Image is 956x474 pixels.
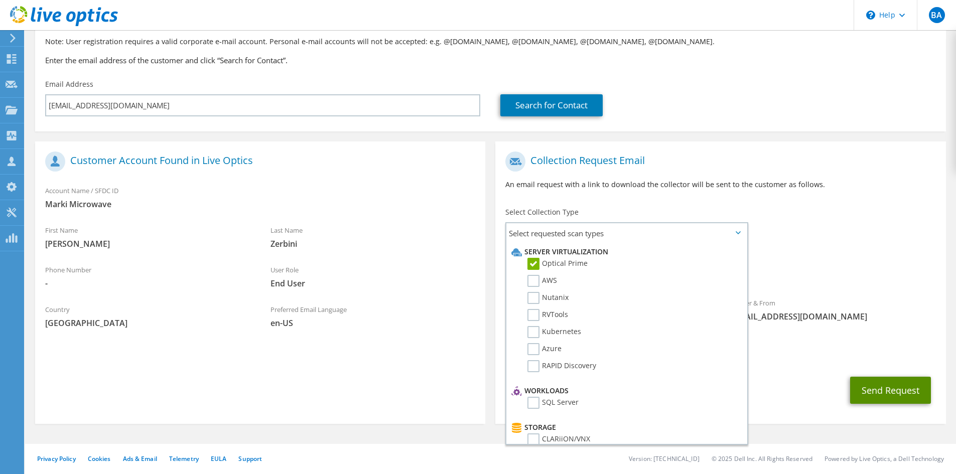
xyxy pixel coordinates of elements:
li: Version: [TECHNICAL_ID] [629,454,700,463]
span: en-US [270,318,476,329]
a: Cookies [88,454,111,463]
label: Nutanix [527,292,569,304]
label: Kubernetes [527,326,581,338]
label: SQL Server [527,397,579,409]
label: Email Address [45,79,93,89]
h1: Collection Request Email [505,151,930,172]
div: Last Name [260,220,486,254]
p: An email request with a link to download the collector will be sent to the customer as follows. [505,179,935,190]
label: CLARiiON/VNX [527,433,590,445]
span: Zerbini [270,238,476,249]
span: [PERSON_NAME] [45,238,250,249]
li: Server Virtualization [509,246,742,258]
button: Send Request [850,377,931,404]
li: Workloads [509,385,742,397]
span: - [45,278,250,289]
div: First Name [35,220,260,254]
div: Country [35,299,260,334]
h3: Enter the email address of the customer and click “Search for Contact”. [45,55,936,66]
p: Note: User registration requires a valid corporate e-mail account. Personal e-mail accounts will ... [45,36,936,47]
div: To [495,292,721,327]
div: CC & Reply To [495,332,945,367]
label: AWS [527,275,557,287]
span: [EMAIL_ADDRESS][DOMAIN_NAME] [731,311,936,322]
label: Optical Prime [527,258,588,270]
div: User Role [260,259,486,294]
span: Select requested scan types [506,223,747,243]
label: RAPID Discovery [527,360,596,372]
svg: \n [866,11,875,20]
div: Phone Number [35,259,260,294]
a: Ads & Email [123,454,157,463]
h1: Customer Account Found in Live Optics [45,151,470,172]
label: Select Collection Type [505,207,579,217]
a: Privacy Policy [37,454,76,463]
div: Account Name / SFDC ID [35,180,485,215]
span: BA [929,7,945,23]
a: EULA [211,454,226,463]
div: Requested Collections [495,247,945,287]
a: Search for Contact [500,94,603,116]
label: RVTools [527,309,568,321]
span: End User [270,278,476,289]
div: Sender & From [721,292,946,327]
label: Azure [527,343,562,355]
a: Support [238,454,262,463]
li: © 2025 Dell Inc. All Rights Reserved [712,454,812,463]
div: Preferred Email Language [260,299,486,334]
span: [GEOGRAPHIC_DATA] [45,318,250,329]
li: Storage [509,421,742,433]
a: Telemetry [169,454,199,463]
li: Powered by Live Optics, a Dell Technology [825,454,944,463]
span: Marki Microwave [45,199,475,210]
